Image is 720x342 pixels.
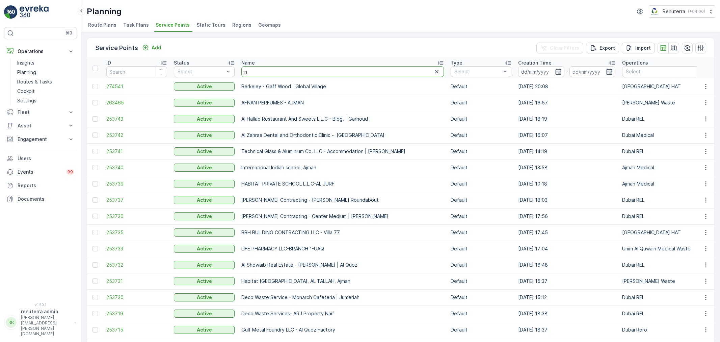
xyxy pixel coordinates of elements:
div: Toggle Row Selected [92,132,98,138]
button: Export [586,43,619,53]
button: Active [174,245,235,253]
p: Default [451,132,511,139]
button: Active [174,261,235,269]
p: Service Points [95,43,138,53]
td: [DATE] 18:37 [515,322,619,338]
td: [DATE] 20:08 [515,78,619,95]
td: [DATE] 17:04 [515,241,619,257]
p: Name [241,59,255,66]
p: Users [18,155,74,162]
p: Active [197,245,212,252]
button: Active [174,147,235,155]
button: Active [174,115,235,123]
a: 253733 [106,245,167,252]
p: AFNAN PERFUMES - AJMAN [241,99,444,106]
button: Asset [4,119,77,132]
span: Route Plans [88,22,116,28]
p: Active [197,164,212,171]
a: 253740 [106,164,167,171]
td: [DATE] 16:57 [515,95,619,111]
span: Static Tours [196,22,225,28]
p: ⌘B [65,30,72,36]
a: Events99 [4,165,77,179]
p: Deco Waste Services- ARJ Property Naif [241,310,444,317]
p: Status [174,59,189,66]
button: Active [174,82,235,91]
p: Cockpit [17,88,35,95]
img: Screenshot_2024-07-26_at_13.33.01.png [649,8,660,15]
td: [DATE] 18:38 [515,306,619,322]
button: Active [174,196,235,204]
div: Toggle Row Selected [92,311,98,316]
button: Active [174,131,235,139]
span: 253737 [106,197,167,203]
input: Search [241,66,444,77]
p: Default [451,262,511,268]
p: Active [197,278,212,285]
p: Planning [17,69,36,76]
button: RRrenuterra.admin[PERSON_NAME][EMAIL_ADDRESS][PERSON_NAME][DOMAIN_NAME] [4,308,77,337]
p: ( +04:00 ) [688,9,705,14]
p: Active [197,180,212,187]
p: 99 [68,169,73,175]
img: logo [4,5,18,19]
p: Renuterra [663,8,685,15]
td: [DATE] 17:45 [515,224,619,241]
p: Default [451,180,511,187]
td: [DATE] 18:03 [515,192,619,208]
a: Planning [15,68,77,77]
p: Active [197,229,212,236]
a: Routes & Tasks [15,77,77,87]
p: Default [451,326,511,333]
p: Berkeley - Gaff Wood | Global Village [241,83,444,90]
p: Habitat [GEOGRAPHIC_DATA], AL TALLAH, Ajman [241,278,444,285]
a: 253735 [106,229,167,236]
a: 274541 [106,83,167,90]
p: Al Zahraa Dental and Orthodontic Clinic - [GEOGRAPHIC_DATA] [241,132,444,139]
p: Default [451,278,511,285]
p: Type [451,59,462,66]
input: dd/mm/yyyy [518,66,564,77]
p: Default [451,213,511,220]
a: 253742 [106,132,167,139]
p: Active [197,294,212,301]
p: Default [451,294,511,301]
p: Select [178,68,224,75]
button: Active [174,212,235,220]
p: Settings [17,97,36,104]
p: Technical Glass & Aluminium Co. LLC - Accommodation | [PERSON_NAME] [241,148,444,155]
span: Task Plans [123,22,149,28]
a: 253739 [106,180,167,187]
div: Toggle Row Selected [92,246,98,251]
span: 253731 [106,278,167,285]
img: logo_light-DOdMpM7g.png [20,5,49,19]
button: Active [174,180,235,188]
p: Active [197,310,212,317]
a: Users [4,152,77,165]
p: Al Showaib Real Estate - [PERSON_NAME] | Al Quoz [241,262,444,268]
td: [DATE] 15:37 [515,273,619,289]
p: Deco Waste Service - Monarch Cafeteria | Jumeriah [241,294,444,301]
button: Active [174,164,235,172]
span: Service Points [156,22,190,28]
button: Operations [4,45,77,58]
p: International Indian school, Ajman [241,164,444,171]
div: Toggle Row Selected [92,230,98,235]
div: Toggle Row Selected [92,327,98,333]
p: Export [599,45,615,51]
a: 253715 [106,326,167,333]
p: Default [451,83,511,90]
a: Insights [15,58,77,68]
span: 253732 [106,262,167,268]
p: Default [451,99,511,106]
td: [DATE] 18:19 [515,111,619,127]
p: Engagement [18,136,63,143]
p: Active [197,326,212,333]
span: 253743 [106,116,167,122]
a: 253719 [106,310,167,317]
td: [DATE] 16:07 [515,127,619,143]
a: Reports [4,179,77,192]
